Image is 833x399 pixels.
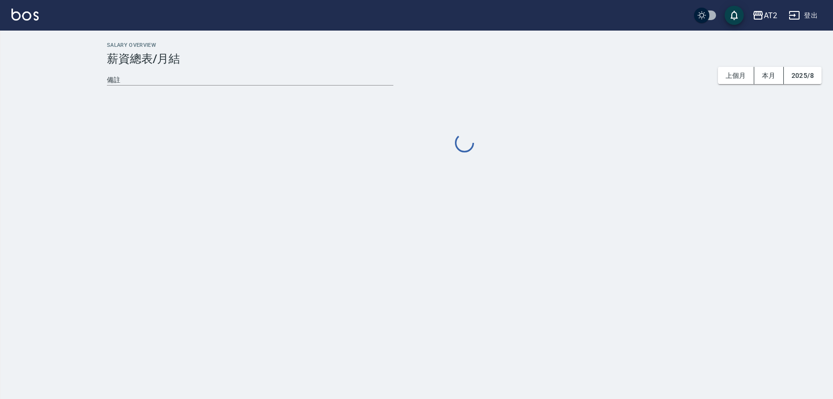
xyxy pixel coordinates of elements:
[784,67,822,85] button: 2025/8
[785,7,822,24] button: 登出
[749,6,781,25] button: AT2
[764,10,777,22] div: AT2
[107,42,822,48] h2: Salary Overview
[11,9,39,21] img: Logo
[107,52,822,65] h3: 薪資總表/月結
[754,67,784,85] button: 本月
[725,6,744,25] button: save
[718,67,754,85] button: 上個月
